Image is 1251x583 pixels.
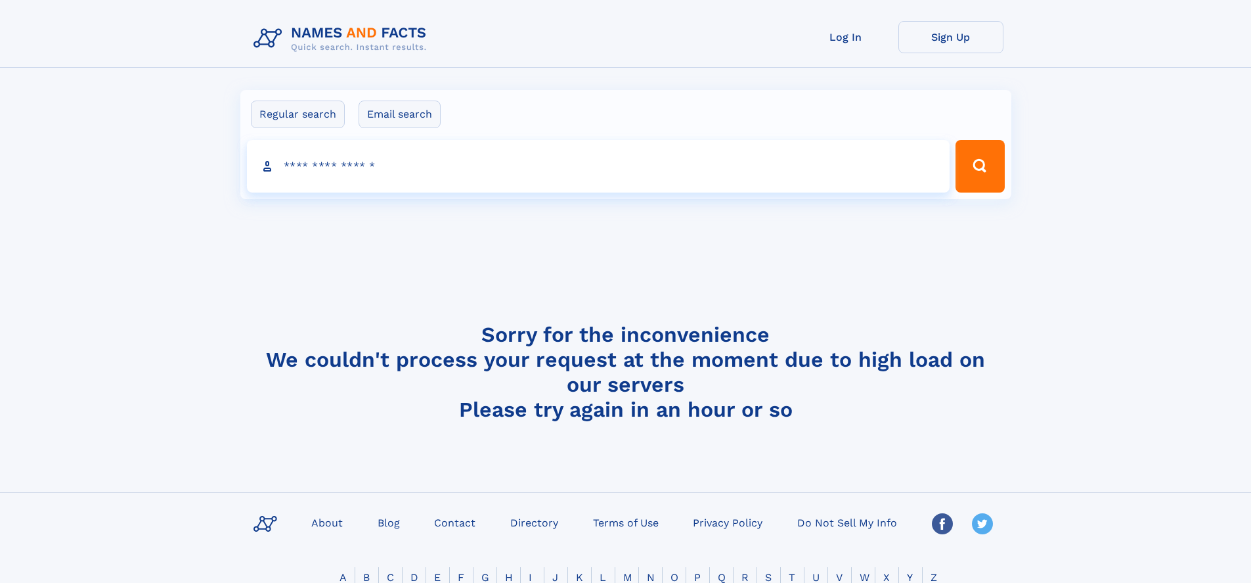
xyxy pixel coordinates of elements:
label: Email search [359,101,441,128]
a: Contact [429,513,481,532]
img: Twitter [972,513,993,534]
a: Log In [793,21,898,53]
a: Privacy Policy [688,513,768,532]
a: Blog [372,513,405,532]
h4: Sorry for the inconvenience We couldn't process your request at the moment due to high load on ou... [248,322,1003,422]
button: Search Button [955,140,1004,193]
img: Facebook [932,513,953,534]
a: Sign Up [898,21,1003,53]
label: Regular search [251,101,345,128]
img: Logo Names and Facts [248,21,437,57]
a: Directory [505,513,563,532]
a: About [306,513,348,532]
input: search input [247,140,950,193]
a: Do Not Sell My Info [792,513,902,532]
a: Terms of Use [588,513,664,532]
